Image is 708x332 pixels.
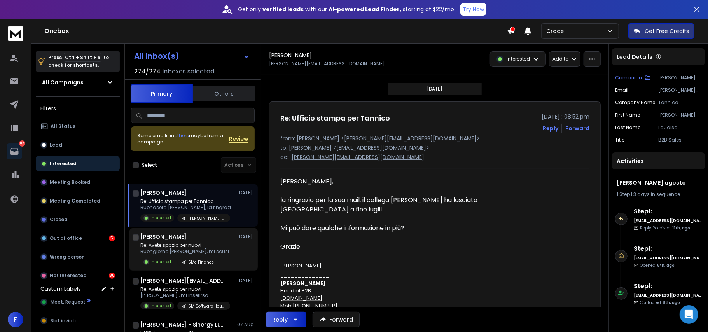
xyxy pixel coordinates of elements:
[280,242,507,252] div: Grazie
[329,5,401,13] strong: AI-powered Lead Finder,
[36,103,120,114] h3: Filters
[612,152,705,169] div: Activities
[162,67,214,76] h3: Inboxes selected
[463,5,484,13] p: Try Now
[617,191,630,197] span: 1 Step
[280,135,589,142] p: from: [PERSON_NAME] <[PERSON_NAME][EMAIL_ADDRESS][DOMAIN_NAME]>
[36,75,120,90] button: All Campaigns
[617,179,700,187] h1: [PERSON_NAME] agosto
[634,244,702,253] h6: Step 1 :
[615,100,655,106] p: Company Name
[280,280,326,287] b: [PERSON_NAME]
[280,224,507,233] div: Mi può dare qualche informazione in più?
[658,137,702,143] p: B2B Sales
[633,191,680,197] span: 3 days in sequence
[140,242,229,248] p: Re: Avete spazio per nuovi
[131,84,193,103] button: Primary
[615,75,642,81] p: Campaign
[140,204,234,211] p: Buonasera [PERSON_NAME], la ringrazio per
[150,259,171,265] p: Interested
[50,198,100,204] p: Meeting Completed
[617,53,652,61] p: Lead Details
[8,26,23,41] img: logo
[150,303,171,309] p: Interested
[8,312,23,327] button: F
[140,248,229,255] p: Buongiorno [PERSON_NAME], mi scusi
[280,287,311,294] font: Head of B2B
[51,299,86,305] span: Meet. Request
[134,67,161,76] span: 274 / 274
[658,112,702,118] p: [PERSON_NAME]
[266,312,306,327] button: Reply
[64,53,101,62] span: Ctrl + Shift + k
[36,175,120,190] button: Meeting Booked
[634,255,702,261] h6: [EMAIL_ADDRESS][DOMAIN_NAME]
[280,302,293,309] font: Mob:
[140,277,226,285] h1: [PERSON_NAME][EMAIL_ADDRESS][DOMAIN_NAME]
[50,179,90,185] p: Meeting Booked
[36,268,120,283] button: Not Interested80
[565,124,589,132] div: Forward
[36,193,120,209] button: Meeting Completed
[36,313,120,329] button: Slot inviati
[140,189,187,197] h1: [PERSON_NAME]
[427,86,443,92] p: [DATE]
[140,233,187,241] h1: [PERSON_NAME]
[280,295,322,301] a: [DOMAIN_NAME]
[640,225,690,231] p: Reply Received
[293,302,337,309] a: [PHONE_NUMBER]
[658,75,702,81] p: [PERSON_NAME] agosto
[280,144,589,152] p: to: [PERSON_NAME] <[EMAIL_ADDRESS][DOMAIN_NAME]>
[19,140,25,147] p: 85
[269,61,385,67] p: [PERSON_NAME][EMAIL_ADDRESS][DOMAIN_NAME]
[36,156,120,171] button: Interested
[552,56,568,62] p: Add to
[36,137,120,153] button: Lead
[42,79,84,86] h1: All Campaigns
[188,303,226,309] p: SM Software House & IT
[615,137,624,143] p: title
[617,191,700,197] div: |
[142,162,157,168] label: Select
[272,316,288,323] div: Reply
[188,259,214,265] p: SMc Finance
[507,56,530,62] p: Interested
[658,87,702,93] p: [PERSON_NAME][EMAIL_ADDRESS][DOMAIN_NAME]
[292,153,424,161] p: [PERSON_NAME][EMAIL_ADDRESS][DOMAIN_NAME]
[237,190,255,196] p: [DATE]
[193,85,255,102] button: Others
[634,218,702,224] h6: [EMAIL_ADDRESS][DOMAIN_NAME]
[615,87,628,93] p: Email
[313,312,360,327] button: Forward
[140,198,234,204] p: Re: Ufficio stampa per Tannico
[280,196,507,214] div: la ringrazio per la sua mail, il collega [PERSON_NAME] ha lasciato [GEOGRAPHIC_DATA] a fine luglil.
[237,278,255,284] p: [DATE]
[36,231,120,246] button: Out of office5
[50,217,68,223] p: Closed
[137,133,229,145] div: Some emails in maybe from a campaign
[615,112,640,118] p: First Name
[134,52,179,60] h1: All Inbox(s)
[50,142,62,148] p: Lead
[672,225,690,231] span: 11th, ago
[50,161,77,167] p: Interested
[640,262,675,268] p: Opened
[262,5,304,13] strong: verified leads
[680,305,698,324] div: Open Intercom Messenger
[51,123,75,129] p: All Status
[269,51,312,59] h1: [PERSON_NAME]
[50,273,87,279] p: Not Interested
[51,318,76,324] span: Slot inviati
[36,212,120,227] button: Closed
[634,292,702,298] h6: [EMAIL_ADDRESS][DOMAIN_NAME]
[36,249,120,265] button: Wrong person
[109,273,115,279] div: 80
[645,27,689,35] p: Get Free Credits
[615,75,650,81] button: Campaign
[658,100,702,106] p: Tannico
